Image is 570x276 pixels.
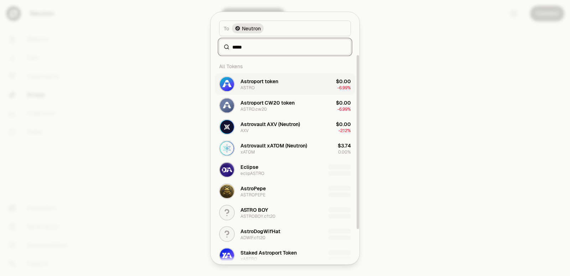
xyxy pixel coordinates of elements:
[240,227,280,235] div: AstroDogWifHat
[215,159,355,180] button: eclipASTRO LogoEclipseeclipASTRO
[240,249,297,256] div: Staked Astroport Token
[240,99,295,106] div: Astroport CW20 token
[240,213,275,219] div: ASTROBOY.cft20
[220,248,234,262] img: xASTRO Logo
[235,26,240,30] img: Neutron Logo
[220,77,234,91] img: ASTRO Logo
[220,120,234,134] img: AXV Logo
[215,180,355,202] button: ASTROPEPE LogoAstroPepeASTROPEPE
[336,77,351,85] div: $0.00
[338,127,351,133] span: -2.12%
[215,202,355,223] button: ASTRO BOYASTROBOY.cft20
[219,20,351,36] button: ToNeutron LogoNeutron
[337,106,351,112] span: -6.99%
[240,235,265,240] div: ADWIF.cft20
[215,116,355,137] button: AXV LogoAstrovault AXV (Neutron)AXV$0.00-2.12%
[240,256,257,262] div: xASTRO
[240,127,249,133] div: AXV
[215,95,355,116] button: ASTRO.cw20 LogoAstroport CW20 tokenASTRO.cw20$0.00-6.99%
[240,163,258,170] div: Eclipse
[220,141,234,155] img: xATOM Logo
[240,77,278,85] div: Astroport token
[240,170,264,176] div: eclipASTRO
[240,149,255,155] div: xATOM
[224,25,229,32] span: To
[240,120,300,127] div: Astrovault AXV (Neutron)
[338,142,351,149] div: $3.74
[240,142,307,149] div: Astrovault xATOM (Neutron)
[336,99,351,106] div: $0.00
[240,85,255,90] div: ASTRO
[338,149,351,155] span: 0.00%
[336,120,351,127] div: $0.00
[337,85,351,90] span: -6.99%
[240,192,265,197] div: ASTROPEPE
[240,106,267,112] div: ASTRO.cw20
[220,162,234,177] img: eclipASTRO Logo
[240,206,268,213] div: ASTRO BOY
[220,184,234,198] img: ASTROPEPE Logo
[215,73,355,95] button: ASTRO LogoAstroport tokenASTRO$0.00-6.99%
[220,98,234,112] img: ASTRO.cw20 Logo
[215,245,355,266] button: xASTRO LogoStaked Astroport TokenxASTRO
[242,25,261,32] span: Neutron
[215,223,355,245] button: AstroDogWifHatADWIF.cft20
[240,185,266,192] div: AstroPepe
[215,59,355,73] div: All Tokens
[215,137,355,159] button: xATOM LogoAstrovault xATOM (Neutron)xATOM$3.740.00%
